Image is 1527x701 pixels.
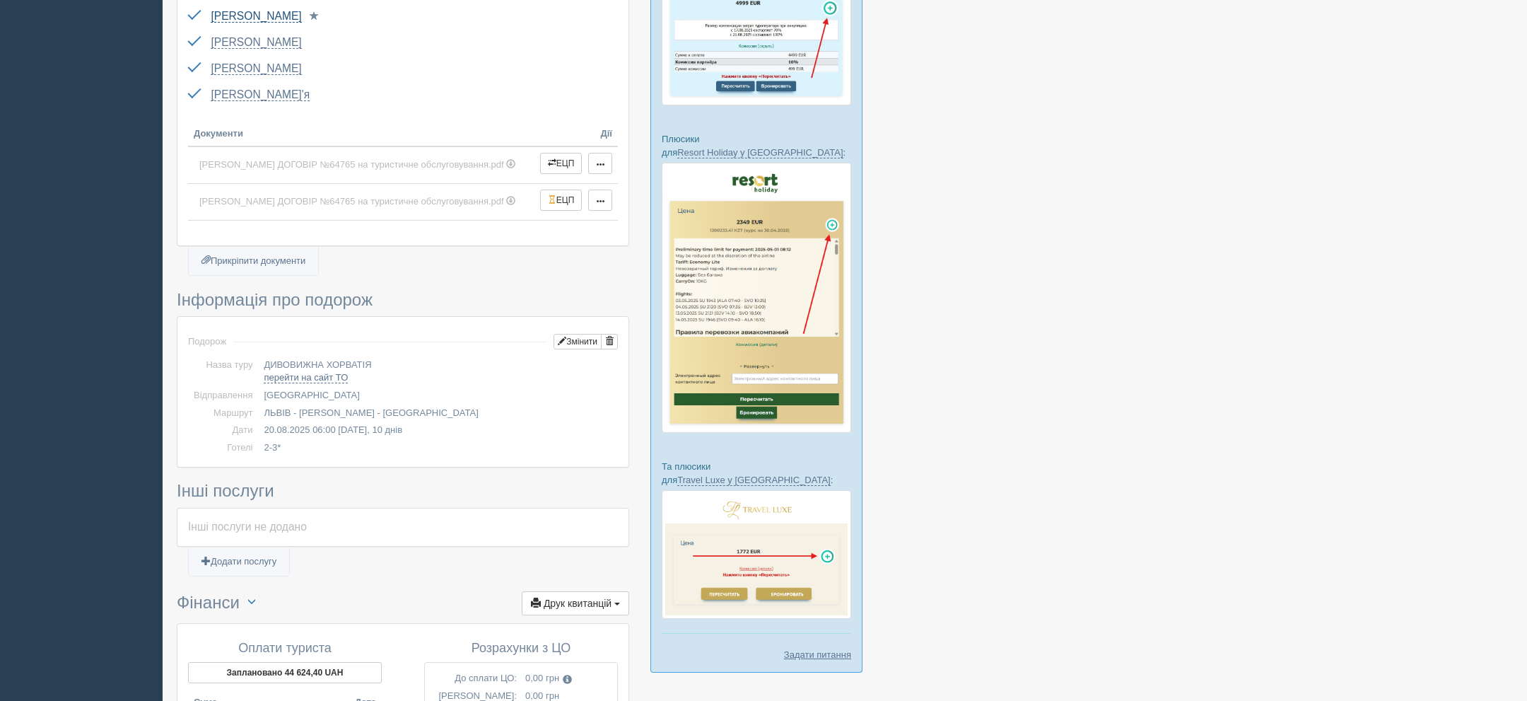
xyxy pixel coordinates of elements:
td: 20.08.2025 06:00 [DATE], 10 днів [258,422,618,439]
button: ЕЦП [540,190,583,211]
p: Плюсики для : [662,132,851,159]
a: Задати питання [784,648,851,661]
td: Відправлення [188,387,258,405]
span: Друк квитанцій [544,598,612,609]
td: ДИВОВИЖНА ХОРВАТІЯ [258,357,618,387]
a: перейти на сайт ТО [264,372,348,383]
td: До сплати ЦО: [425,670,521,688]
button: Заплановано 44 624,40 UAH [188,662,382,683]
a: Додати послугу [189,548,289,577]
img: travel-luxe-%D0%BF%D0%BE%D0%B4%D0%B1%D0%BE%D1%80%D0%BA%D0%B0-%D1%81%D1%80%D0%BC-%D0%B4%D0%BB%D1%8... [662,490,851,619]
th: Документи [188,108,534,146]
span: [PERSON_NAME] ДОГОВІР №64765 на туристичне обслуговування.pdf [199,159,504,170]
button: Змінити [554,334,602,349]
td: ЛЬВІВ - [PERSON_NAME] - [GEOGRAPHIC_DATA] [258,405,618,422]
a: [PERSON_NAME] [211,62,301,75]
td: Назва туру [188,357,258,387]
td: 0,00 грн [521,670,617,688]
button: Друк квитанцій [522,591,629,615]
a: Прикріпити документи [189,247,318,276]
a: [PERSON_NAME]'я [211,88,310,101]
a: Travel Luxe у [GEOGRAPHIC_DATA] [677,475,830,486]
h3: Інформація про подорож [177,291,629,309]
td: Готелі [188,439,258,457]
h4: Розрахунки з ЦО [424,642,618,656]
a: Resort Holiday у [GEOGRAPHIC_DATA] [677,147,843,158]
td: Дати [188,422,258,439]
a: [PERSON_NAME] ДОГОВІР №64765 на туристичне обслуговування.pdf [194,190,529,214]
p: Та плюсики для : [662,460,851,487]
h3: Інші послуги [177,482,629,500]
h3: Фінанси [177,591,629,616]
th: Дії [534,108,618,146]
td: Подорож [188,328,226,357]
img: resort-holiday-%D0%BF%D1%96%D0%B4%D0%B1%D1%96%D1%80%D0%BA%D0%B0-%D1%81%D1%80%D0%BC-%D0%B4%D0%BB%D... [662,163,851,433]
a: [PERSON_NAME] ДОГОВІР №64765 на туристичне обслуговування.pdf [194,153,529,178]
td: Маршрут [188,405,258,422]
h4: Оплати туриста [188,642,382,656]
div: Інші послуги не додано [188,519,618,535]
button: ЕЦП [540,153,583,174]
a: [PERSON_NAME] [211,10,301,23]
span: [PERSON_NAME] ДОГОВІР №64765 на туристичне обслуговування.pdf [199,196,504,207]
a: [PERSON_NAME] [211,36,301,49]
td: [GEOGRAPHIC_DATA] [258,387,618,405]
